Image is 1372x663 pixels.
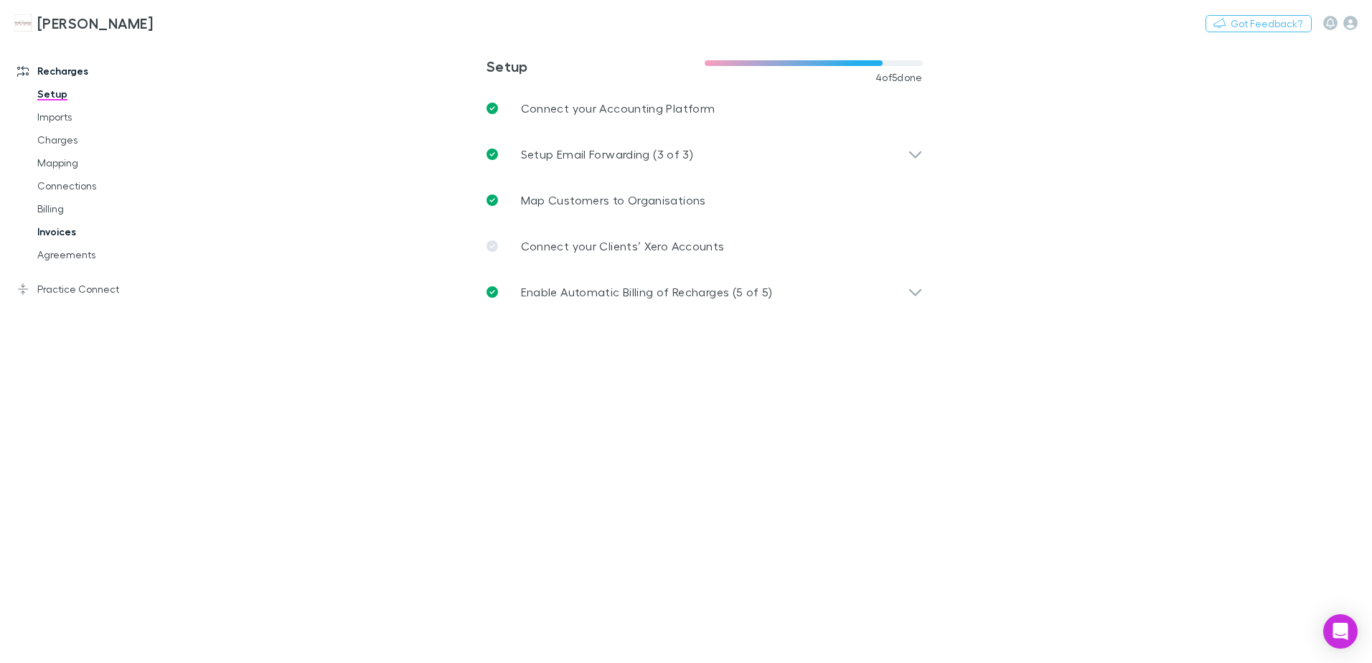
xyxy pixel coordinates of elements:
[6,6,161,40] a: [PERSON_NAME]
[475,85,934,131] a: Connect your Accounting Platform
[521,192,706,209] p: Map Customers to Organisations
[487,57,705,75] h3: Setup
[23,243,194,266] a: Agreements
[37,14,153,32] h3: [PERSON_NAME]
[521,283,773,301] p: Enable Automatic Billing of Recharges (5 of 5)
[521,146,693,163] p: Setup Email Forwarding (3 of 3)
[475,269,934,315] div: Enable Automatic Billing of Recharges (5 of 5)
[1206,15,1312,32] button: Got Feedback?
[23,128,194,151] a: Charges
[475,223,934,269] a: Connect your Clients’ Xero Accounts
[521,100,715,117] p: Connect your Accounting Platform
[875,72,923,83] span: 4 of 5 done
[23,174,194,197] a: Connections
[23,151,194,174] a: Mapping
[23,105,194,128] a: Imports
[521,238,725,255] p: Connect your Clients’ Xero Accounts
[1323,614,1358,649] div: Open Intercom Messenger
[3,278,194,301] a: Practice Connect
[475,131,934,177] div: Setup Email Forwarding (3 of 3)
[23,197,194,220] a: Billing
[3,60,194,83] a: Recharges
[14,14,32,32] img: Hales Douglass's Logo
[475,177,934,223] a: Map Customers to Organisations
[23,220,194,243] a: Invoices
[23,83,194,105] a: Setup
